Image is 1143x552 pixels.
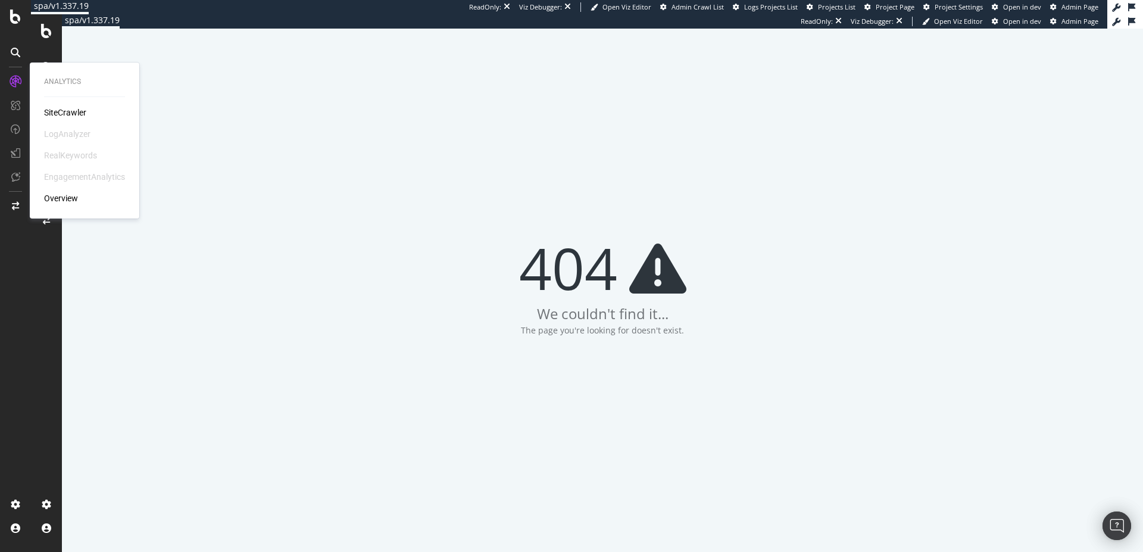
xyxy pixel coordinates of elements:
div: Analytics [44,77,125,87]
a: Overview [44,192,78,204]
a: Project Settings [923,2,983,12]
a: Logs Projects List [733,2,798,12]
span: Admin Page [1030,2,1067,11]
span: Admin Crawl List [672,2,724,11]
a: Open in dev [992,2,1041,12]
span: Admin Page [1061,2,1098,11]
span: Open Viz Editor [602,2,651,11]
span: Project Page [876,2,914,11]
div: Open Intercom Messenger [1103,512,1131,540]
a: Open Viz Editor [891,2,952,12]
div: LogAnalyzer [44,128,90,140]
div: We couldn't find it... [506,289,638,310]
div: The page you're looking for doesn't exist. [490,310,653,322]
a: Project Page [864,2,914,12]
span: Project Settings [935,2,983,11]
div: Open Intercom Messenger [1072,497,1100,526]
a: Admin Crawl List [660,2,724,12]
div: EngagementAnalytics [44,171,125,183]
div: RealKeywords [44,149,97,161]
span: Projects List [818,2,855,11]
div: ReadOnly: [770,2,802,12]
div: 404 [488,224,655,283]
a: Admin Page [1019,2,1067,12]
span: Open in dev [972,2,1010,11]
div: Viz Debugger: [820,2,863,12]
span: Open in dev [1003,2,1041,11]
div: ReadOnly: [469,2,501,12]
div: Viz Debugger: [519,2,562,12]
span: Logs Projects List [744,2,798,11]
a: SiteCrawler [44,107,86,118]
span: Open Viz Editor [903,2,952,11]
a: Open Viz Editor [591,2,651,12]
a: Open in dev [961,2,1010,12]
a: Projects List [807,2,855,12]
a: Admin Page [1050,2,1098,12]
